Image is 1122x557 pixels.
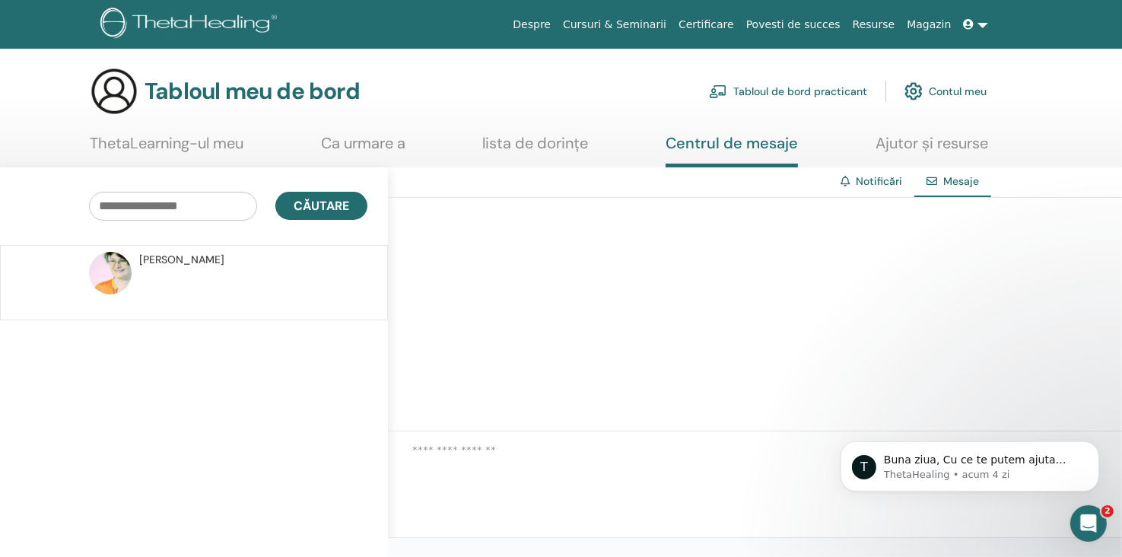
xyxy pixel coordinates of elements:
a: Tabloul de bord practicant [709,75,867,108]
span: Căutare [294,198,349,214]
a: Resurse [847,11,901,39]
iframe: Intercom live chat [1070,505,1107,542]
a: Contul meu [904,75,987,108]
img: generic-user-icon.jpg [90,67,138,116]
h3: Tabloul meu de bord [145,78,360,105]
a: Centrul de mesaje [666,134,798,167]
img: cog.svg [904,78,923,104]
span: 2 [1101,505,1114,517]
a: Magazin [901,11,957,39]
img: default.jpg [89,252,132,294]
a: lista de dorințe [483,134,589,164]
a: Povesti de succes [740,11,847,39]
a: Despre [507,11,557,39]
font: Contul meu [929,84,987,98]
img: chalkboard-teacher.svg [709,84,727,98]
a: Ajutor și resurse [876,134,988,164]
span: [PERSON_NAME] [139,252,224,268]
span: Mesaje [943,174,979,188]
a: Ca urmare a [321,134,405,164]
font: Tabloul de bord practicant [733,84,867,98]
a: Cursuri & Seminarii [557,11,672,39]
a: Notificări [856,174,902,188]
a: ThetaLearning-ul meu [90,134,243,164]
a: Certificare [672,11,740,39]
img: logo.png [100,8,282,42]
iframe: Intercom notifications mesaj [818,409,1122,516]
button: Căutare [275,192,367,220]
